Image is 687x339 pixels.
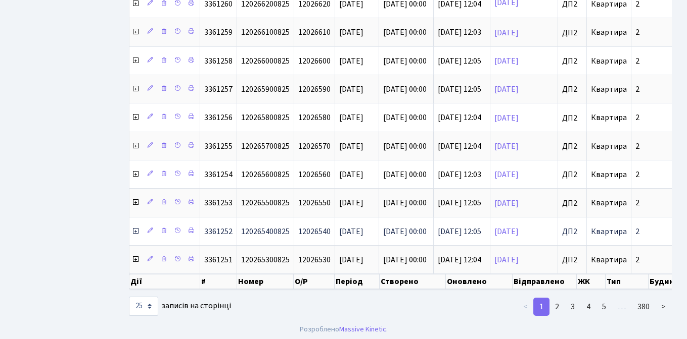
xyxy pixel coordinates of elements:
span: [DATE] [339,169,363,180]
span: ДП2 [562,114,582,122]
span: [DATE] 00:00 [383,226,427,237]
span: Квартира [591,84,627,95]
span: ДП2 [562,85,582,93]
th: Створено [380,274,446,289]
span: 3361254 [204,169,233,180]
span: [DATE] [339,112,363,124]
span: 3361252 [204,226,233,237]
span: ДП2 [562,228,582,236]
span: [DATE] 12:04 [438,141,481,152]
span: 3361257 [204,84,233,95]
span: 2 [635,169,639,180]
span: [DATE] [339,226,363,237]
span: [DATE] 12:05 [438,226,481,237]
label: записів на сторінці [129,297,231,316]
span: [DATE] 12:04 [438,254,481,265]
span: Квартира [591,112,627,124]
span: [DATE] 12:03 [438,169,481,180]
span: [DATE] 12:04 [438,112,481,124]
span: [DATE] 00:00 [383,254,427,265]
span: 2 [635,55,639,67]
span: Квартира [591,169,627,180]
th: Період [335,274,380,289]
span: Квартира [591,55,627,67]
a: 5 [596,298,612,316]
span: ДП2 [562,29,582,37]
th: Тип [606,274,648,289]
a: Massive Kinetic [339,324,386,334]
span: [DATE] [339,84,363,95]
th: Відправлено [513,274,577,289]
span: ДП2 [562,57,582,65]
span: [DATE] 12:05 [438,198,481,209]
a: 380 [631,298,656,316]
span: 120265900825 [241,84,290,95]
span: 12026540 [298,226,331,237]
a: [DATE] [494,55,519,67]
span: 120265600825 [241,169,290,180]
span: ДП2 [562,256,582,264]
span: 12026600 [298,55,331,67]
span: 120265500825 [241,198,290,209]
a: 3 [565,298,581,316]
a: 1 [533,298,549,316]
a: [DATE] [494,198,519,209]
span: [DATE] 00:00 [383,169,427,180]
th: ЖК [577,274,606,289]
a: [DATE] [494,169,519,180]
a: 2 [549,298,565,316]
span: 12026590 [298,84,331,95]
span: 3361251 [204,254,233,265]
span: [DATE] 12:03 [438,27,481,38]
span: Квартира [591,27,627,38]
span: 3361259 [204,27,233,38]
th: # [200,274,237,289]
span: 120266100825 [241,27,290,38]
span: Квартира [591,226,627,237]
span: 120265700825 [241,141,290,152]
span: [DATE] 00:00 [383,141,427,152]
th: Номер [237,274,294,289]
span: 120266000825 [241,55,290,67]
a: [DATE] [494,226,519,237]
span: 2 [635,198,639,209]
span: 12026580 [298,112,331,124]
span: [DATE] [339,198,363,209]
span: 2 [635,226,639,237]
span: 120265400825 [241,226,290,237]
a: [DATE] [494,141,519,152]
span: 2 [635,27,639,38]
span: 12026550 [298,198,331,209]
span: 12026570 [298,141,331,152]
span: [DATE] 00:00 [383,55,427,67]
span: [DATE] [339,254,363,265]
div: Розроблено . [300,324,388,335]
th: Оновлено [446,274,513,289]
span: [DATE] 00:00 [383,198,427,209]
span: 2 [635,84,639,95]
span: [DATE] [339,55,363,67]
span: 12026610 [298,27,331,38]
a: [DATE] [494,254,519,265]
span: Квартира [591,254,627,265]
span: 3361258 [204,55,233,67]
span: 12026530 [298,254,331,265]
span: [DATE] 12:05 [438,55,481,67]
span: 12026560 [298,169,331,180]
span: 2 [635,112,639,124]
span: [DATE] 00:00 [383,112,427,124]
span: 2 [635,254,639,265]
span: ДП2 [562,199,582,207]
a: [DATE] [494,27,519,38]
span: ДП2 [562,142,582,150]
th: Дії [129,274,200,289]
a: > [655,298,672,316]
span: Квартира [591,198,627,209]
span: 3361253 [204,198,233,209]
span: ДП2 [562,171,582,179]
span: [DATE] 00:00 [383,84,427,95]
span: 3361256 [204,112,233,124]
a: [DATE] [494,112,519,124]
select: записів на сторінці [129,297,158,316]
span: Квартира [591,141,627,152]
